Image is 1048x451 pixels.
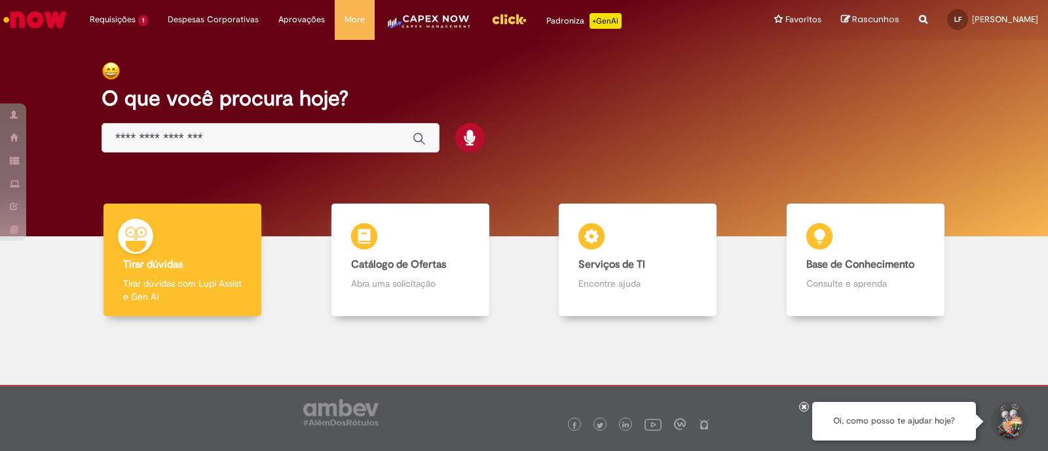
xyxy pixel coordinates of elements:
[954,15,962,24] span: LF
[578,258,645,271] b: Serviços de TI
[138,15,148,26] span: 1
[674,418,686,430] img: logo_footer_workplace.png
[384,13,472,39] img: CapexLogo5.png
[351,258,446,271] b: Catálogo de Ofertas
[491,9,527,29] img: click_logo_yellow_360x200.png
[852,13,899,26] span: Rascunhos
[571,422,578,429] img: logo_footer_facebook.png
[345,13,365,26] span: More
[597,422,603,429] img: logo_footer_twitter.png
[622,422,629,429] img: logo_footer_linkedin.png
[972,14,1038,25] span: [PERSON_NAME]
[351,277,470,290] p: Abra uma solicitação
[123,277,242,303] p: Tirar dúvidas com Lupi Assist e Gen Ai
[752,204,980,317] a: Base de Conhecimento Consulte e aprenda
[989,402,1028,441] button: Iniciar Conversa de Suporte
[546,13,622,29] div: Padroniza
[589,13,622,29] p: +GenAi
[278,13,325,26] span: Aprovações
[297,204,525,317] a: Catálogo de Ofertas Abra uma solicitação
[303,399,379,425] img: logo_footer_ambev_rotulo_gray.png
[806,258,914,271] b: Base de Conhecimento
[698,418,710,430] img: logo_footer_naosei.png
[1,7,69,33] img: ServiceNow
[785,13,821,26] span: Favoritos
[812,402,976,441] div: Oi, como posso te ajudar hoje?
[578,277,697,290] p: Encontre ajuda
[645,416,662,433] img: logo_footer_youtube.png
[69,204,297,317] a: Tirar dúvidas Tirar dúvidas com Lupi Assist e Gen Ai
[841,14,899,26] a: Rascunhos
[806,277,925,290] p: Consulte e aprenda
[102,87,946,110] h2: O que você procura hoje?
[123,258,183,271] b: Tirar dúvidas
[90,13,136,26] span: Requisições
[102,62,121,81] img: happy-face.png
[524,204,752,317] a: Serviços de TI Encontre ajuda
[168,13,259,26] span: Despesas Corporativas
